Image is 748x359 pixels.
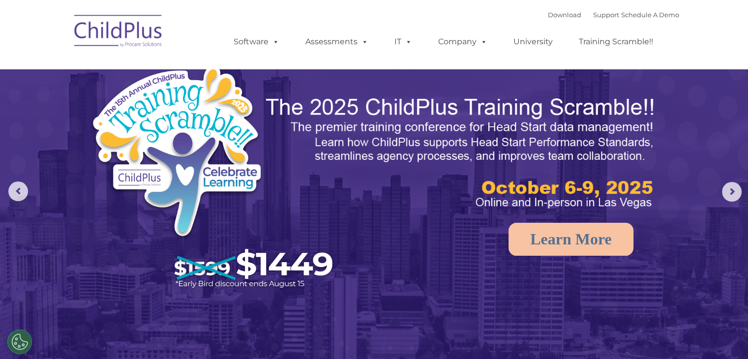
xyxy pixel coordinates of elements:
span: Last name [137,65,167,72]
a: Download [548,11,581,19]
a: Company [428,32,497,52]
a: Learn More [509,223,633,256]
img: ChildPlus by Procare Solutions [69,8,168,57]
button: Cookies Settings [7,329,32,354]
a: IT [385,32,422,52]
a: Software [224,32,289,52]
a: Schedule A Demo [621,11,679,19]
a: Support [593,11,619,19]
span: Phone number [137,105,179,113]
a: Assessments [296,32,378,52]
a: University [504,32,563,52]
a: Training Scramble!! [569,32,663,52]
font: | [548,11,679,19]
